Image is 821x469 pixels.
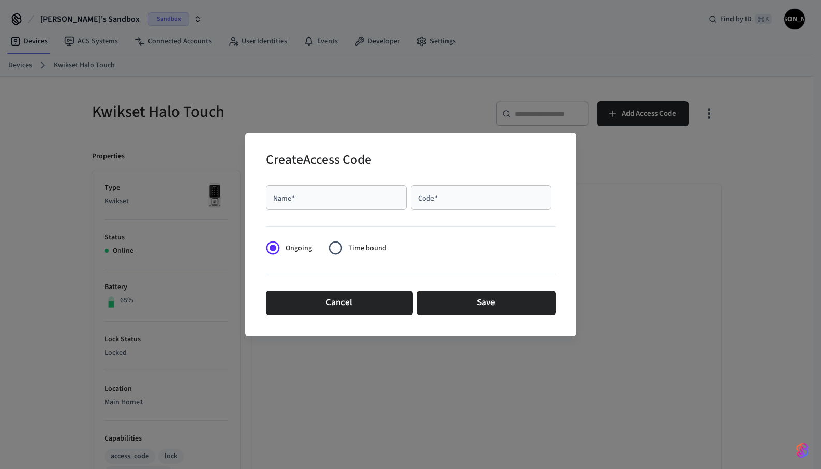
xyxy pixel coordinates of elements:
button: Save [417,291,556,315]
span: Time bound [348,243,386,254]
button: Cancel [266,291,413,315]
img: SeamLogoGradient.69752ec5.svg [796,442,809,459]
span: Ongoing [286,243,312,254]
h2: Create Access Code [266,145,371,177]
